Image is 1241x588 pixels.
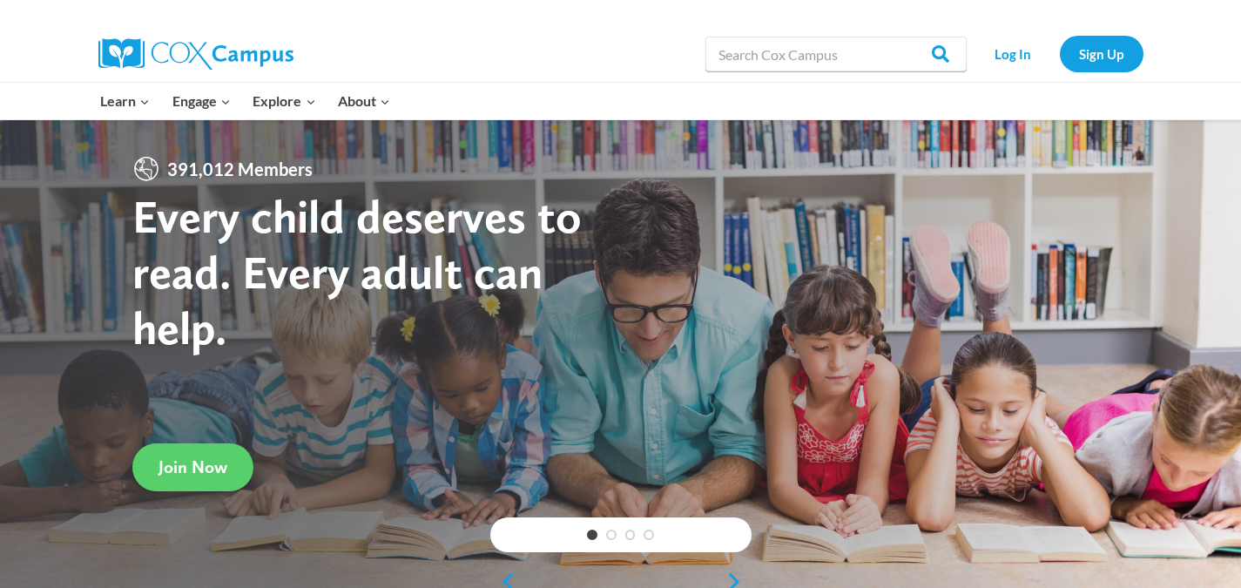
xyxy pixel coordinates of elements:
span: About [338,90,390,112]
span: Learn [100,90,150,112]
a: 2 [606,530,617,540]
strong: Every child deserves to read. Every adult can help. [132,188,582,355]
a: 3 [625,530,636,540]
img: Cox Campus [98,38,293,70]
input: Search Cox Campus [705,37,967,71]
nav: Secondary Navigation [975,36,1143,71]
span: Join Now [158,456,227,477]
a: Log In [975,36,1051,71]
a: 1 [587,530,597,540]
span: Explore [253,90,315,112]
span: 391,012 Members [160,155,320,183]
a: Join Now [132,443,253,491]
nav: Primary Navigation [90,83,401,119]
span: Engage [172,90,231,112]
a: Sign Up [1060,36,1143,71]
a: 4 [644,530,654,540]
